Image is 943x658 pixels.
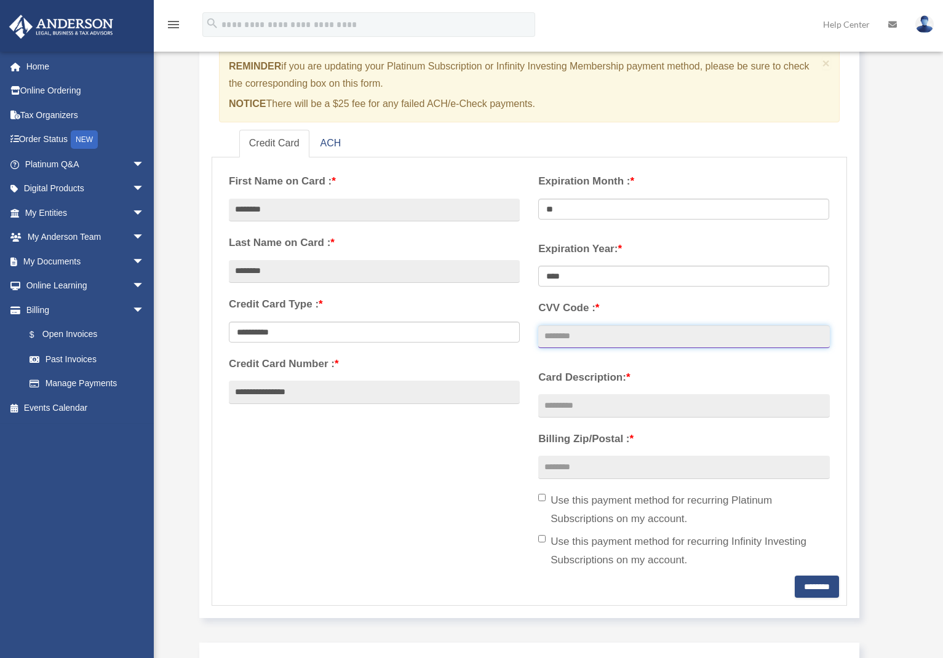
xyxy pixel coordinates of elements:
a: My Documentsarrow_drop_down [9,249,163,274]
a: Platinum Q&Aarrow_drop_down [9,152,163,176]
span: $ [36,327,42,343]
a: Manage Payments [17,371,157,396]
a: Online Learningarrow_drop_down [9,274,163,298]
span: arrow_drop_down [132,298,157,323]
div: NEW [71,130,98,149]
label: Use this payment method for recurring Platinum Subscriptions on my account. [538,491,829,528]
label: Expiration Year: [538,240,829,258]
strong: REMINDER [229,61,281,71]
a: Events Calendar [9,395,163,420]
a: Credit Card [239,130,309,157]
i: search [205,17,219,30]
label: Credit Card Type : [229,295,520,314]
span: arrow_drop_down [132,152,157,177]
span: × [822,56,830,70]
div: if you are updating your Platinum Subscription or Infinity Investing Membership payment method, p... [219,48,840,122]
label: Last Name on Card : [229,234,520,252]
label: Billing Zip/Postal : [538,430,829,448]
label: Credit Card Number : [229,355,520,373]
label: First Name on Card : [229,172,520,191]
a: ACH [311,130,351,157]
a: My Entitiesarrow_drop_down [9,200,163,225]
i: menu [166,17,181,32]
input: Use this payment method for recurring Platinum Subscriptions on my account. [538,494,546,501]
span: arrow_drop_down [132,249,157,274]
span: arrow_drop_down [132,176,157,202]
p: There will be a $25 fee for any failed ACH/e-Check payments. [229,95,818,113]
a: Online Ordering [9,79,163,103]
a: menu [166,22,181,32]
label: CVV Code : [538,299,829,317]
a: Billingarrow_drop_down [9,298,163,322]
span: arrow_drop_down [132,274,157,299]
button: Close [822,57,830,69]
a: Past Invoices [17,347,163,371]
a: Tax Organizers [9,103,163,127]
a: $Open Invoices [17,322,163,347]
img: User Pic [915,15,934,33]
strong: NOTICE [229,98,266,109]
a: Home [9,54,163,79]
span: arrow_drop_down [132,200,157,226]
img: Anderson Advisors Platinum Portal [6,15,117,39]
label: Expiration Month : [538,172,829,191]
input: Use this payment method for recurring Infinity Investing Subscriptions on my account. [538,535,546,542]
label: Use this payment method for recurring Infinity Investing Subscriptions on my account. [538,533,829,569]
a: Order StatusNEW [9,127,163,153]
a: My Anderson Teamarrow_drop_down [9,225,163,250]
span: arrow_drop_down [132,225,157,250]
label: Card Description: [538,368,829,387]
a: Digital Productsarrow_drop_down [9,176,163,201]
